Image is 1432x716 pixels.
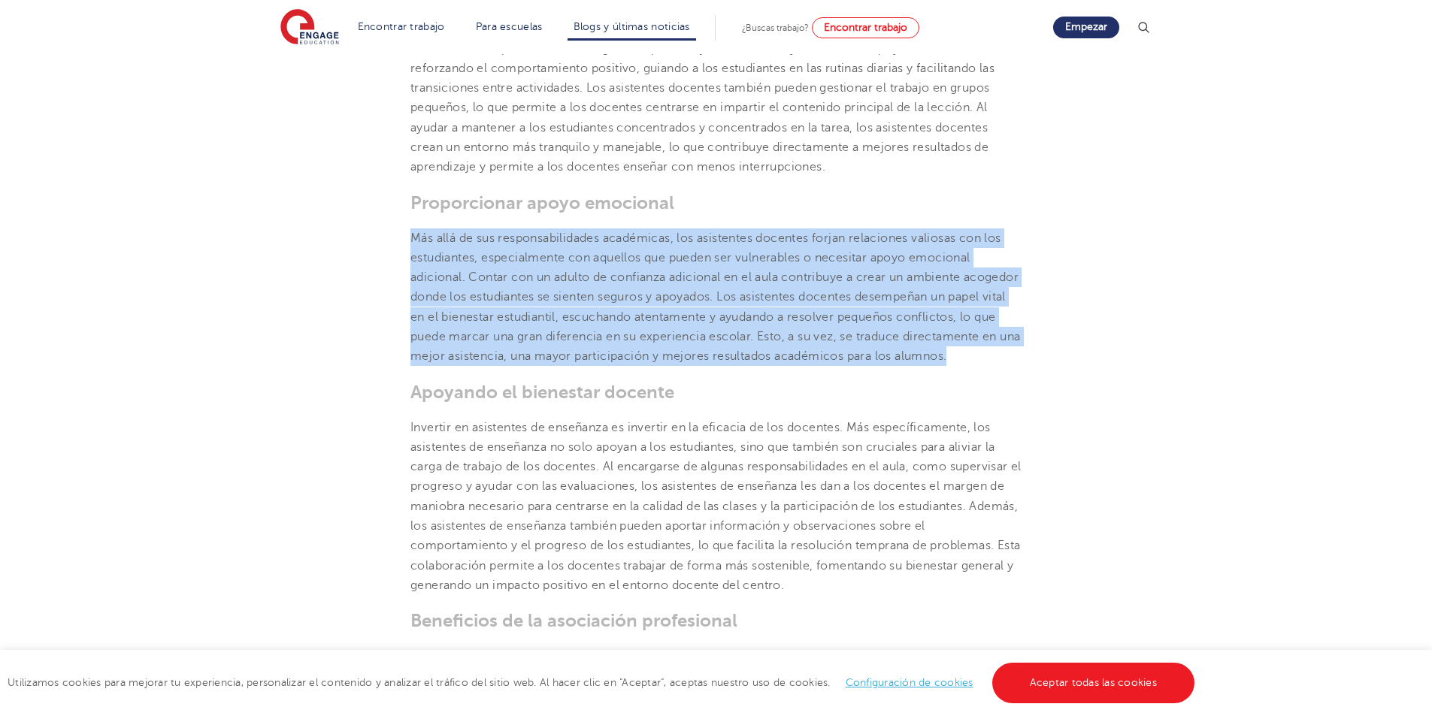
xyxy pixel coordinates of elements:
[742,23,809,33] font: ¿Buscas trabajo?
[1030,677,1157,688] font: Aceptar todas las cookies
[1053,17,1119,38] a: Empezar
[410,231,1020,364] font: Más allá de sus responsabilidades académicas, los asistentes docentes forjan relaciones valiosas ...
[410,421,1022,592] font: Invertir en asistentes de enseñanza es invertir en la eficacia de los docentes. Más específicamen...
[410,382,674,403] font: Apoyando el bienestar docente
[476,21,543,32] a: Para escuelas
[410,192,674,213] font: Proporcionar apoyo emocional
[1065,22,1107,33] font: Empezar
[280,9,339,47] img: Educación comprometida
[358,21,445,32] a: Encontrar trabajo
[992,663,1194,703] a: Aceptar todas las cookies
[410,610,737,631] font: Beneficios de la asociación profesional
[574,21,690,32] a: Blogs y últimas noticias
[812,17,919,38] a: Encontrar trabajo
[846,677,973,688] a: Configuración de cookies
[824,22,907,33] font: Encontrar trabajo
[8,678,831,689] font: Utilizamos cookies para mejorar tu experiencia, personalizar el contenido y analizar el tráfico d...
